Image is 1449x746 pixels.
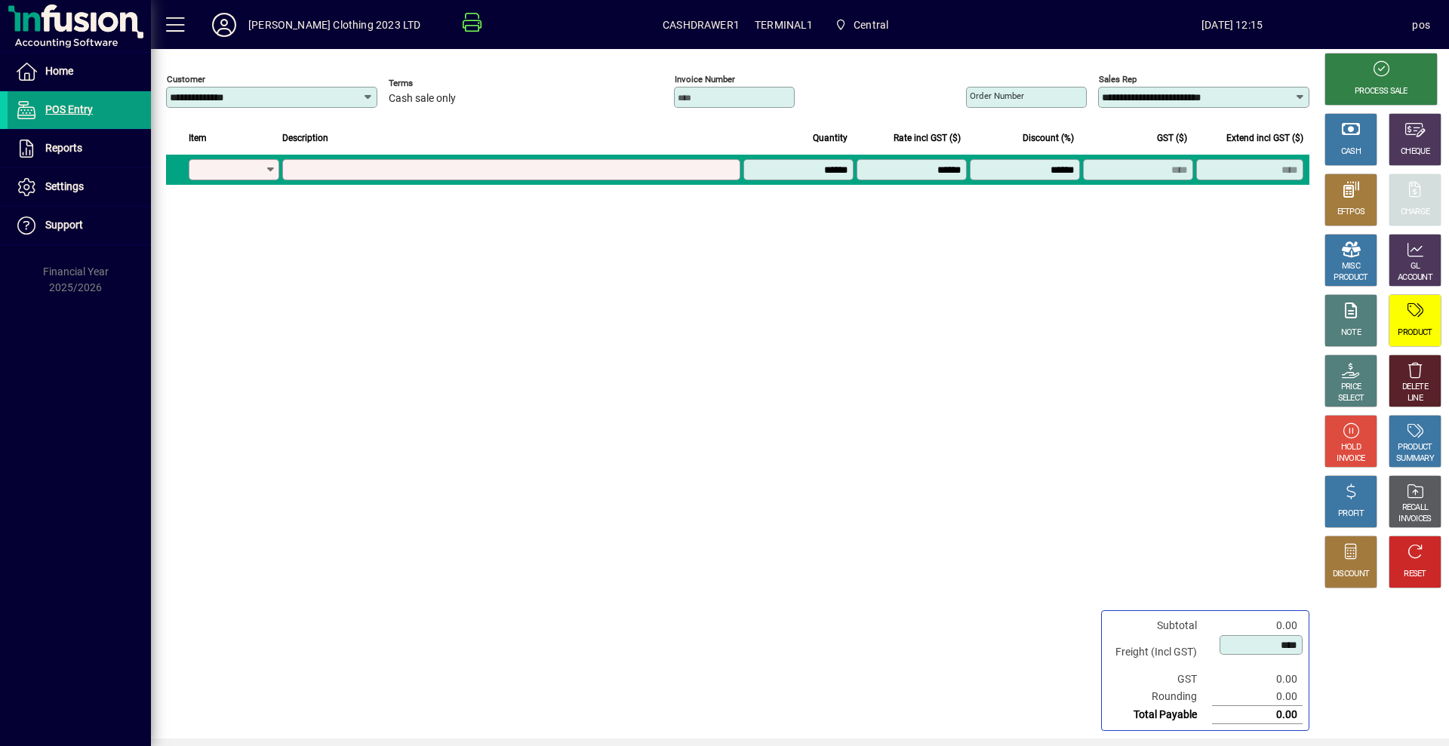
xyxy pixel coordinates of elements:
[8,53,151,91] a: Home
[1398,272,1432,284] div: ACCOUNT
[1398,442,1432,453] div: PRODUCT
[1401,207,1430,218] div: CHARGE
[1341,382,1361,393] div: PRICE
[829,11,895,38] span: Central
[1355,86,1407,97] div: PROCESS SALE
[1337,453,1364,465] div: INVOICE
[389,78,479,88] span: Terms
[1157,130,1187,146] span: GST ($)
[45,180,84,192] span: Settings
[167,74,205,84] mat-label: Customer
[1052,13,1413,37] span: [DATE] 12:15
[1402,502,1429,514] div: RECALL
[1342,261,1360,272] div: MISC
[1212,671,1303,688] td: 0.00
[8,207,151,244] a: Support
[1401,146,1429,158] div: CHEQUE
[1341,442,1361,453] div: HOLD
[1108,688,1212,706] td: Rounding
[675,74,735,84] mat-label: Invoice number
[663,13,740,37] span: CASHDRAWER1
[970,91,1024,101] mat-label: Order number
[1108,634,1212,671] td: Freight (Incl GST)
[1337,207,1365,218] div: EFTPOS
[1108,617,1212,634] td: Subtotal
[45,65,73,77] span: Home
[45,103,93,115] span: POS Entry
[200,11,248,38] button: Profile
[1341,146,1361,158] div: CASH
[8,130,151,167] a: Reports
[1412,13,1430,37] div: pos
[1212,706,1303,724] td: 0.00
[1407,393,1423,404] div: LINE
[854,13,888,37] span: Central
[1212,688,1303,706] td: 0.00
[813,130,848,146] span: Quantity
[1334,272,1367,284] div: PRODUCT
[1099,74,1137,84] mat-label: Sales rep
[45,142,82,154] span: Reports
[1404,569,1426,580] div: RESET
[8,168,151,206] a: Settings
[1108,671,1212,688] td: GST
[1338,393,1364,404] div: SELECT
[1398,514,1431,525] div: INVOICES
[1396,453,1434,465] div: SUMMARY
[1023,130,1074,146] span: Discount (%)
[248,13,420,37] div: [PERSON_NAME] Clothing 2023 LTD
[1333,569,1369,580] div: DISCOUNT
[1212,617,1303,634] td: 0.00
[1108,706,1212,724] td: Total Payable
[755,13,814,37] span: TERMINAL1
[894,130,961,146] span: Rate incl GST ($)
[45,219,83,231] span: Support
[1402,382,1428,393] div: DELETE
[1411,261,1420,272] div: GL
[1226,130,1303,146] span: Extend incl GST ($)
[389,93,456,105] span: Cash sale only
[282,130,328,146] span: Description
[189,130,207,146] span: Item
[1398,327,1432,339] div: PRODUCT
[1341,327,1361,339] div: NOTE
[1338,508,1364,520] div: PROFIT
